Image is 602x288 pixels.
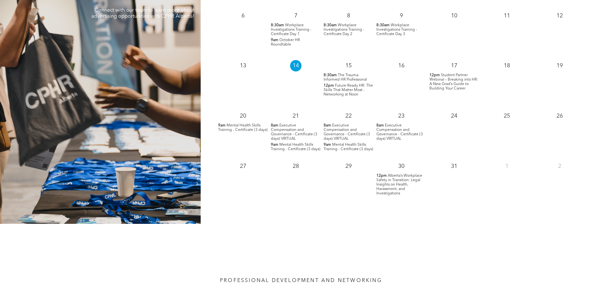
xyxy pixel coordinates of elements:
[448,110,460,122] p: 24
[324,143,331,147] span: 9am
[343,10,354,21] p: 8
[271,23,312,36] span: Workplace Investigations Training - Certificate Day 1
[220,278,382,283] span: PROFESSIONAL DEVELOPMENT AND NETWORKING
[376,174,387,178] span: 12pm
[237,110,249,122] p: 20
[448,10,460,21] p: 10
[554,110,565,122] p: 26
[271,124,317,141] span: Executive Compensation and Governance - Certificate (3 days) VIRTUAL
[396,60,407,71] p: 16
[396,161,407,172] p: 30
[271,38,300,46] span: October HR Roundtable
[237,10,249,21] p: 6
[324,23,337,28] span: 8:30am
[324,23,364,36] span: Workplace Investigations Training - Certificate Day 2
[271,123,278,128] span: 8am
[290,10,301,21] p: 7
[237,161,249,172] p: 27
[343,60,354,71] p: 15
[429,73,440,77] span: 12pm
[91,8,194,19] span: Connect with our team to learn more about advertising opportunities with CPHR Alberta!
[501,10,513,21] p: 11
[290,110,301,122] p: 21
[324,73,367,82] span: The Trauma-Informed HR Professional
[376,23,390,28] span: 8:30am
[343,110,354,122] p: 22
[290,161,301,172] p: 28
[376,124,423,141] span: Executive Compensation and Governance - Certificate (3 days) VIRTUAL
[237,60,249,71] p: 13
[271,23,284,28] span: 8:30am
[324,73,337,77] span: 8:30am
[376,23,417,36] span: Workplace Investigations Training - Certificate Day 3
[396,10,407,21] p: 9
[376,174,422,195] span: Alberta’s Workplace Safety in Transition: Legal Insights on Health, Harassment, and Investigations
[324,124,370,141] span: Executive Compensation and Governance - Certificate (3 days) VIRTUAL
[218,123,226,128] span: 9am
[271,143,320,151] span: Mental Health Skills Training - Certificate (3 days)
[554,161,565,172] p: 2
[448,161,460,172] p: 31
[448,60,460,71] p: 17
[218,124,268,132] span: Mental Health Skills Training - Certificate (3 days)
[554,10,565,21] p: 12
[501,110,513,122] p: 25
[343,161,354,172] p: 29
[554,60,565,71] p: 19
[324,84,373,96] span: Future-Ready HR: The Skills That Matter Most - Networking at Noon
[501,161,513,172] p: 1
[290,60,301,71] p: 14
[429,73,478,90] span: Student Partner Webinar – Breaking into HR: A New Grad’s Guide to Building Your Career
[324,83,334,88] span: 12pm
[396,110,407,122] p: 23
[271,38,278,42] span: 9am
[324,143,373,151] span: Mental Health Skills Training - Certificate (3 days)
[271,143,278,147] span: 9am
[376,123,384,128] span: 8am
[324,123,331,128] span: 8am
[501,60,513,71] p: 18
